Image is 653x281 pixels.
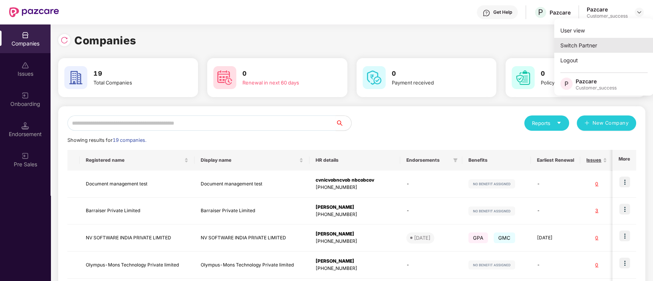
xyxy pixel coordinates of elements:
[531,198,580,225] td: -
[336,120,351,126] span: search
[586,234,607,242] div: 0
[93,79,177,86] div: Total Companies
[538,8,543,17] span: P
[468,260,515,270] img: svg+xml;base64,PHN2ZyB4bWxucz0iaHR0cDovL3d3dy53My5vcmcvMjAwMC9zdmciIHdpZHRoPSIxMjIiIGhlaWdodD0iMj...
[587,6,628,13] div: Pazcare
[531,224,580,252] td: [DATE]
[80,150,195,171] th: Registered name
[195,198,309,225] td: Barraiser Private Limited
[493,9,512,15] div: Get Help
[580,150,613,171] th: Issues
[61,36,68,44] img: svg+xml;base64,PHN2ZyBpZD0iUmVsb2FkLTMyeDMyIiB4bWxucz0iaHR0cDovL3d3dy53My5vcmcvMjAwMC9zdmciIHdpZH...
[541,69,624,79] h3: 0
[242,79,326,86] div: Renewal in next 60 days
[452,156,459,165] span: filter
[316,265,394,272] div: [PHONE_NUMBER]
[612,150,636,171] th: More
[576,78,617,85] div: Pazcare
[576,85,617,91] div: Customer_success
[316,231,394,238] div: [PERSON_NAME]
[468,232,488,243] span: GPA
[636,9,642,15] img: svg+xml;base64,PHN2ZyBpZD0iRHJvcGRvd24tMzJ4MzIiIHhtbG5zPSJodHRwOi8vd3d3LnczLm9yZy8yMDAwL3N2ZyIgd2...
[414,234,430,242] div: [DATE]
[584,120,589,127] span: plus
[556,120,561,125] span: caret-down
[74,32,136,49] h1: Companies
[213,66,236,89] img: svg+xml;base64,PHN2ZyB4bWxucz0iaHR0cDovL3d3dy53My5vcmcvMjAwMC9zdmciIHdpZHRoPSI2MCIgaGVpZ2h0PSI2MC...
[363,66,386,89] img: svg+xml;base64,PHN2ZyB4bWxucz0iaHR0cDovL3d3dy53My5vcmcvMjAwMC9zdmciIHdpZHRoPSI2MCIgaGVpZ2h0PSI2MC...
[392,79,475,86] div: Payment received
[80,252,195,279] td: Olympus-Mons Technology Private limited
[80,198,195,225] td: Barraiser Private Limited
[113,137,146,143] span: 19 companies.
[400,198,462,225] td: -
[316,258,394,265] div: [PERSON_NAME]
[512,66,535,89] img: svg+xml;base64,PHN2ZyB4bWxucz0iaHR0cDovL3d3dy53My5vcmcvMjAwMC9zdmciIHdpZHRoPSI2MCIgaGVpZ2h0PSI2MC...
[619,204,630,214] img: icon
[468,179,515,188] img: svg+xml;base64,PHN2ZyB4bWxucz0iaHR0cDovL3d3dy53My5vcmcvMjAwMC9zdmciIHdpZHRoPSIxMjIiIGhlaWdodD0iMj...
[619,231,630,241] img: icon
[565,79,568,88] span: P
[21,152,29,160] img: svg+xml;base64,PHN2ZyB3aWR0aD0iMjAiIGhlaWdodD0iMjAiIHZpZXdCb3g9IjAgMCAyMCAyMCIgZmlsbD0ibm9uZSIgeG...
[242,69,326,79] h3: 0
[468,206,515,216] img: svg+xml;base64,PHN2ZyB4bWxucz0iaHR0cDovL3d3dy53My5vcmcvMjAwMC9zdmciIHdpZHRoPSIxMjIiIGhlaWdodD0iMj...
[93,69,177,79] h3: 19
[619,258,630,268] img: icon
[406,157,450,163] span: Endorsements
[541,79,624,86] div: Policy issued
[316,211,394,218] div: [PHONE_NUMBER]
[453,158,458,162] span: filter
[586,180,607,188] div: 0
[64,66,87,89] img: svg+xml;base64,PHN2ZyB4bWxucz0iaHR0cDovL3d3dy53My5vcmcvMjAwMC9zdmciIHdpZHRoPSI2MCIgaGVpZ2h0PSI2MC...
[400,252,462,279] td: -
[195,224,309,252] td: NV SOFTWARE INDIA PRIVATE LIMITED
[531,150,580,171] th: Earliest Renewal
[586,207,607,214] div: 3
[80,171,195,198] td: Document management test
[619,177,630,187] img: icon
[392,69,475,79] h3: 0
[531,171,580,198] td: -
[532,119,561,127] div: Reports
[309,150,400,171] th: HR details
[483,9,490,17] img: svg+xml;base64,PHN2ZyBpZD0iSGVscC0zMngzMiIgeG1sbnM9Imh0dHA6Ly93d3cudzMub3JnLzIwMDAvc3ZnIiB3aWR0aD...
[577,115,636,131] button: plusNew Company
[550,9,571,16] div: Pazcare
[316,204,394,211] div: [PERSON_NAME]
[21,122,29,130] img: svg+xml;base64,PHN2ZyB3aWR0aD0iMTQuNSIgaGVpZ2h0PSIxNC41IiB2aWV3Qm94PSIwIDAgMTYgMTYiIGZpbGw9Im5vbm...
[400,171,462,198] td: -
[587,13,628,19] div: Customer_success
[336,115,352,131] button: search
[21,62,29,69] img: svg+xml;base64,PHN2ZyBpZD0iSXNzdWVzX2Rpc2FibGVkIiB4bWxucz0iaHR0cDovL3d3dy53My5vcmcvMjAwMC9zdmciIH...
[195,252,309,279] td: Olympus-Mons Technology Private limited
[462,150,531,171] th: Benefits
[195,150,309,171] th: Display name
[67,137,146,143] span: Showing results for
[80,224,195,252] td: NV SOFTWARE INDIA PRIVATE LIMITED
[316,238,394,245] div: [PHONE_NUMBER]
[531,252,580,279] td: -
[201,157,298,163] span: Display name
[586,262,607,269] div: 0
[592,119,629,127] span: New Company
[316,184,394,191] div: [PHONE_NUMBER]
[195,171,309,198] td: Document management test
[316,177,394,184] div: cvnicvobncvob nbcobcov
[9,7,59,17] img: New Pazcare Logo
[86,157,183,163] span: Registered name
[494,232,516,243] span: GMC
[586,157,601,163] span: Issues
[21,31,29,39] img: svg+xml;base64,PHN2ZyBpZD0iQ29tcGFuaWVzIiB4bWxucz0iaHR0cDovL3d3dy53My5vcmcvMjAwMC9zdmciIHdpZHRoPS...
[21,92,29,99] img: svg+xml;base64,PHN2ZyB3aWR0aD0iMjAiIGhlaWdodD0iMjAiIHZpZXdCb3g9IjAgMCAyMCAyMCIgZmlsbD0ibm9uZSIgeG...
